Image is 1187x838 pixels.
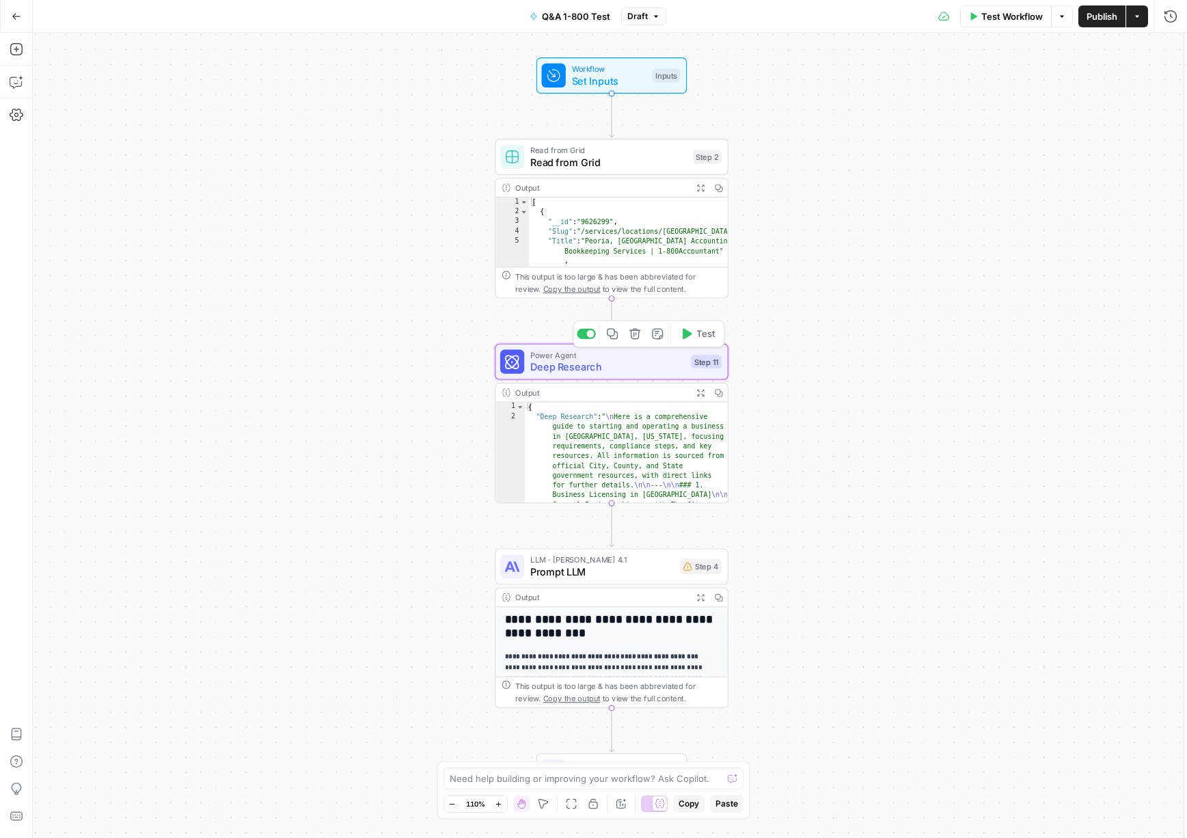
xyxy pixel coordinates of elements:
[520,198,528,207] span: Toggle code folding, rows 1 through 12
[572,759,674,771] span: End
[530,565,674,580] span: Prompt LLM
[627,10,648,23] span: Draft
[610,503,614,547] g: Edge from step_11 to step_4
[673,795,705,813] button: Copy
[515,680,722,704] div: This output is too large & has been abbreviated for review. to view the full content.
[495,139,728,299] div: Read from GridRead from GridStep 2Output[ { "__id":"9626299", "Slug":"/services/locations/[GEOGRA...
[610,94,614,137] g: Edge from start to step_2
[516,403,524,412] span: Toggle code folding, rows 1 through 3
[543,284,601,293] span: Copy the output
[652,69,680,83] div: Inputs
[495,217,528,227] div: 3
[610,708,614,752] g: Edge from step_4 to end
[715,798,738,810] span: Paste
[495,403,525,412] div: 1
[530,554,674,566] span: LLM · [PERSON_NAME] 4.1
[495,227,528,236] div: 4
[530,349,685,361] span: Power Agent
[515,182,687,194] div: Output
[692,355,722,368] div: Step 11
[621,8,666,25] button: Draft
[515,591,687,604] div: Output
[981,10,1043,23] span: Test Workflow
[495,753,728,789] div: EndOutput
[495,344,728,504] div: Power AgentDeep ResearchStep 11TestOutput{ "Deep Research":"\nHere is a comprehensive guide to st...
[495,236,528,266] div: 5
[515,271,722,295] div: This output is too large & has been abbreviated for review. to view the full content.
[530,144,687,157] span: Read from Grid
[674,324,720,344] button: Test
[693,150,722,164] div: Step 2
[495,266,528,315] div: 6
[530,360,685,375] span: Deep Research
[495,198,528,207] div: 1
[521,5,618,27] button: Q&A 1-800 Test
[515,387,687,399] div: Output
[1078,5,1125,27] button: Publish
[960,5,1051,27] button: Test Workflow
[696,327,714,340] span: Test
[1087,10,1117,23] span: Publish
[680,559,722,574] div: Step 4
[495,57,728,94] div: WorkflowSet InputsInputs
[466,798,485,809] span: 110%
[530,154,687,170] span: Read from Grid
[542,10,610,23] span: Q&A 1-800 Test
[679,798,699,810] span: Copy
[495,207,528,217] div: 2
[572,73,646,88] span: Set Inputs
[543,694,601,703] span: Copy the output
[520,207,528,217] span: Toggle code folding, rows 2 through 11
[710,795,743,813] button: Paste
[572,63,646,75] span: Workflow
